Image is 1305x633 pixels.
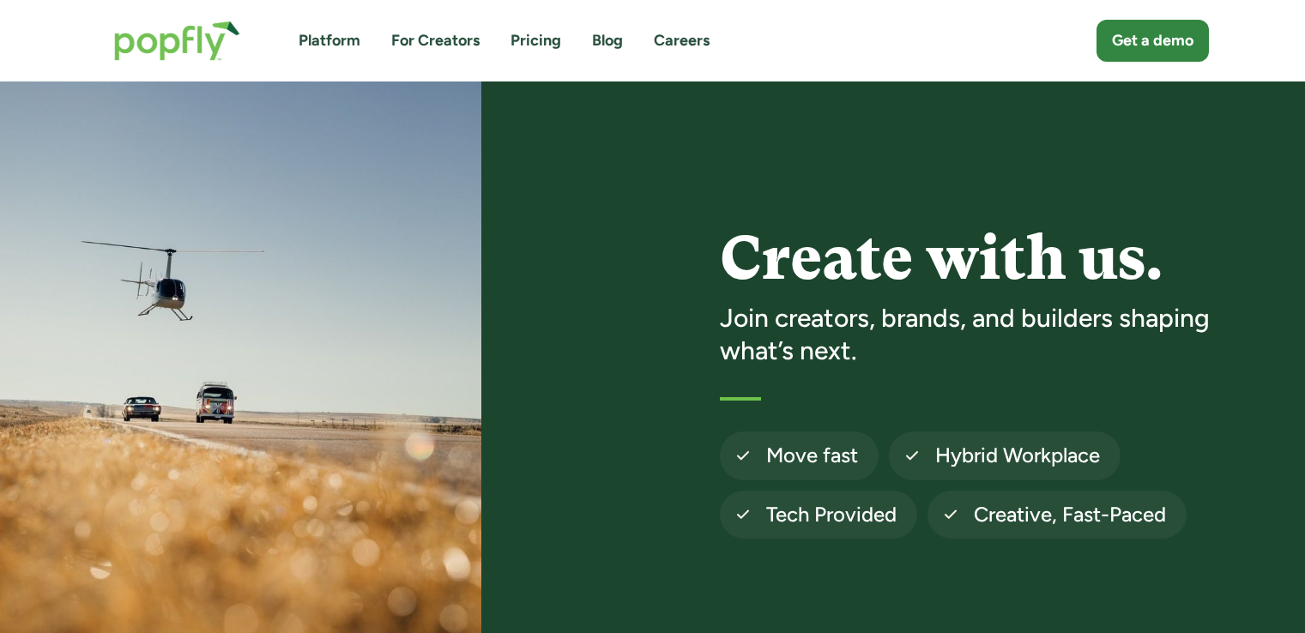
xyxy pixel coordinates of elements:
[511,30,561,51] a: Pricing
[766,442,858,469] h4: Move fast
[1112,30,1193,51] div: Get a demo
[391,30,480,51] a: For Creators
[654,30,710,51] a: Careers
[974,501,1166,528] h4: Creative, Fast-Paced
[935,442,1100,469] h4: Hybrid Workplace
[1097,20,1209,62] a: Get a demo
[97,3,257,78] a: home
[299,30,360,51] a: Platform
[720,226,1238,292] h1: Create with us.
[766,501,897,528] h4: Tech Provided
[720,302,1238,366] h3: Join creators, brands, and builders shaping what’s next.
[592,30,623,51] a: Blog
